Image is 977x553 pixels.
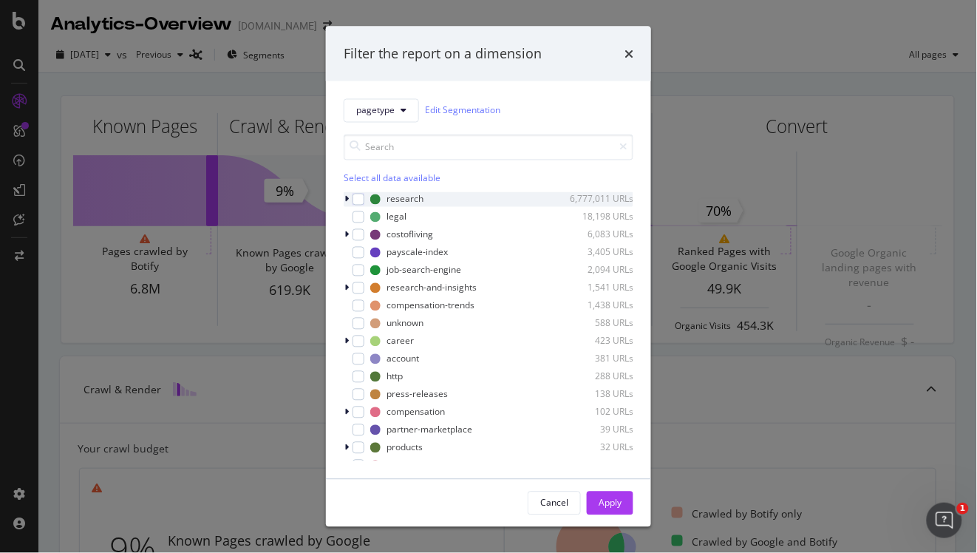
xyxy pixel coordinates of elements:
[561,299,633,312] div: 1,438 URLs
[561,370,633,383] div: 288 URLs
[387,353,419,365] div: account
[425,103,500,118] a: Edit Segmentation
[344,172,633,184] div: Select all data available
[561,264,633,276] div: 2,094 URLs
[561,441,633,454] div: 32 URLs
[624,44,633,64] div: times
[957,503,969,515] span: 1
[599,497,622,509] div: Apply
[326,27,651,527] div: modal
[387,299,474,312] div: compensation-trends
[561,353,633,365] div: 381 URLs
[387,406,445,418] div: compensation
[561,406,633,418] div: 102 URLs
[387,335,414,347] div: career
[387,370,403,383] div: http
[387,211,406,223] div: legal
[587,491,633,515] button: Apply
[344,134,633,160] input: Search
[387,228,433,241] div: costofliving
[561,211,633,223] div: 18,198 URLs
[561,424,633,436] div: 39 URLs
[561,335,633,347] div: 423 URLs
[561,388,633,401] div: 138 URLs
[561,246,633,259] div: 3,405 URLs
[344,44,542,64] div: Filter the report on a dimension
[561,228,633,241] div: 6,083 URLs
[540,497,568,509] div: Cancel
[387,246,448,259] div: payscale-index
[387,193,423,206] div: research
[387,459,445,472] div: demo-request
[561,282,633,294] div: 1,541 URLs
[387,424,472,436] div: partner-marketplace
[528,491,581,515] button: Cancel
[387,317,423,330] div: unknown
[356,104,395,117] span: pagetype
[387,388,448,401] div: press-releases
[344,98,419,122] button: pagetype
[561,459,633,472] div: 31 URLs
[561,317,633,330] div: 588 URLs
[387,264,461,276] div: job-search-engine
[927,503,962,538] iframe: Intercom live chat
[387,282,477,294] div: research-and-insights
[387,441,423,454] div: products
[561,193,633,206] div: 6,777,011 URLs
